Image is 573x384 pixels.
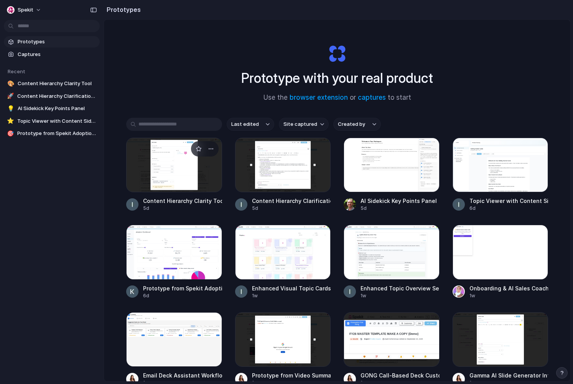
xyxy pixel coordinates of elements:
span: Site captured [283,120,317,128]
a: AI Sidekick Key Points PanelAI Sidekick Key Points Panel5d [344,138,440,212]
a: Enhanced Visual Topic CardsEnhanced Visual Topic Cards1w [235,225,331,299]
span: Recent [8,68,25,74]
div: 1w [361,292,440,299]
h2: Prototypes [104,5,141,14]
div: Enhanced Visual Topic Cards [252,284,331,292]
span: Content Hierarchy Clarification Tool [17,92,97,100]
span: Topic Viewer with Content Sidepanel [17,117,97,125]
div: Email Deck Assistant Workflow [143,371,222,379]
span: Created by [338,120,365,128]
div: Onboarding & AI Sales Coaching Tool [469,284,548,292]
div: 🚀 [7,92,14,100]
span: Use the or to start [263,93,411,103]
div: 1w [252,292,331,299]
span: Prototypes [18,38,97,46]
a: 🚀Content Hierarchy Clarification Tool [4,91,100,102]
a: Enhanced Topic Overview SectionEnhanced Topic Overview Section1w [344,225,440,299]
div: Content Hierarchy Clarity Tool [143,197,222,205]
a: ⭐Topic Viewer with Content Sidepanel [4,115,100,127]
a: browser extension [290,94,348,101]
h1: Prototype with your real product [241,68,433,88]
div: 5d [143,205,222,212]
span: Captures [18,51,97,58]
div: 5d [252,205,331,212]
div: ⭐ [7,117,14,125]
div: 5d [361,205,437,212]
span: Prototype from Spekit Adoption Dashboard [17,130,97,137]
div: 🎯 [7,130,14,137]
button: Spekit [4,4,45,16]
span: Content Hierarchy Clarity Tool [18,80,97,87]
a: Prototypes [4,36,100,48]
a: 💡AI Sidekick Key Points Panel [4,103,100,114]
div: Gamma AI Slide Generator Integration [469,371,548,379]
a: Topic Viewer with Content SidepanelTopic Viewer with Content Sidepanel6d [453,138,548,212]
span: AI Sidekick Key Points Panel [18,105,97,112]
div: GONG Call-Based Deck Customizer [361,371,440,379]
div: Prototype from Spekit Adoption Dashboard [143,284,222,292]
div: Prototype from Video Summary [252,371,331,379]
div: Topic Viewer with Content Sidepanel [469,197,548,205]
div: 🎨 [7,80,15,87]
a: Prototype from Spekit Adoption DashboardPrototype from Spekit Adoption Dashboard6d [126,225,222,299]
a: captures [358,94,386,101]
div: 6d [469,205,548,212]
div: 1w [469,292,548,299]
span: Spekit [18,6,33,14]
div: Enhanced Topic Overview Section [361,284,440,292]
button: Last edited [227,118,274,131]
div: 💡 [7,105,15,112]
div: 6d [143,292,222,299]
a: Content Hierarchy Clarity ToolContent Hierarchy Clarity Tool5d [126,138,222,212]
div: AI Sidekick Key Points Panel [361,197,437,205]
a: Content Hierarchy Clarification ToolContent Hierarchy Clarification Tool5d [235,138,331,212]
a: 🎨Content Hierarchy Clarity Tool [4,78,100,89]
a: Captures [4,49,100,60]
button: Site captured [279,118,329,131]
a: 🎯Prototype from Spekit Adoption Dashboard [4,128,100,139]
a: Onboarding & AI Sales Coaching ToolOnboarding & AI Sales Coaching Tool1w [453,225,548,299]
button: Created by [333,118,381,131]
div: Content Hierarchy Clarification Tool [252,197,331,205]
span: Last edited [231,120,259,128]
